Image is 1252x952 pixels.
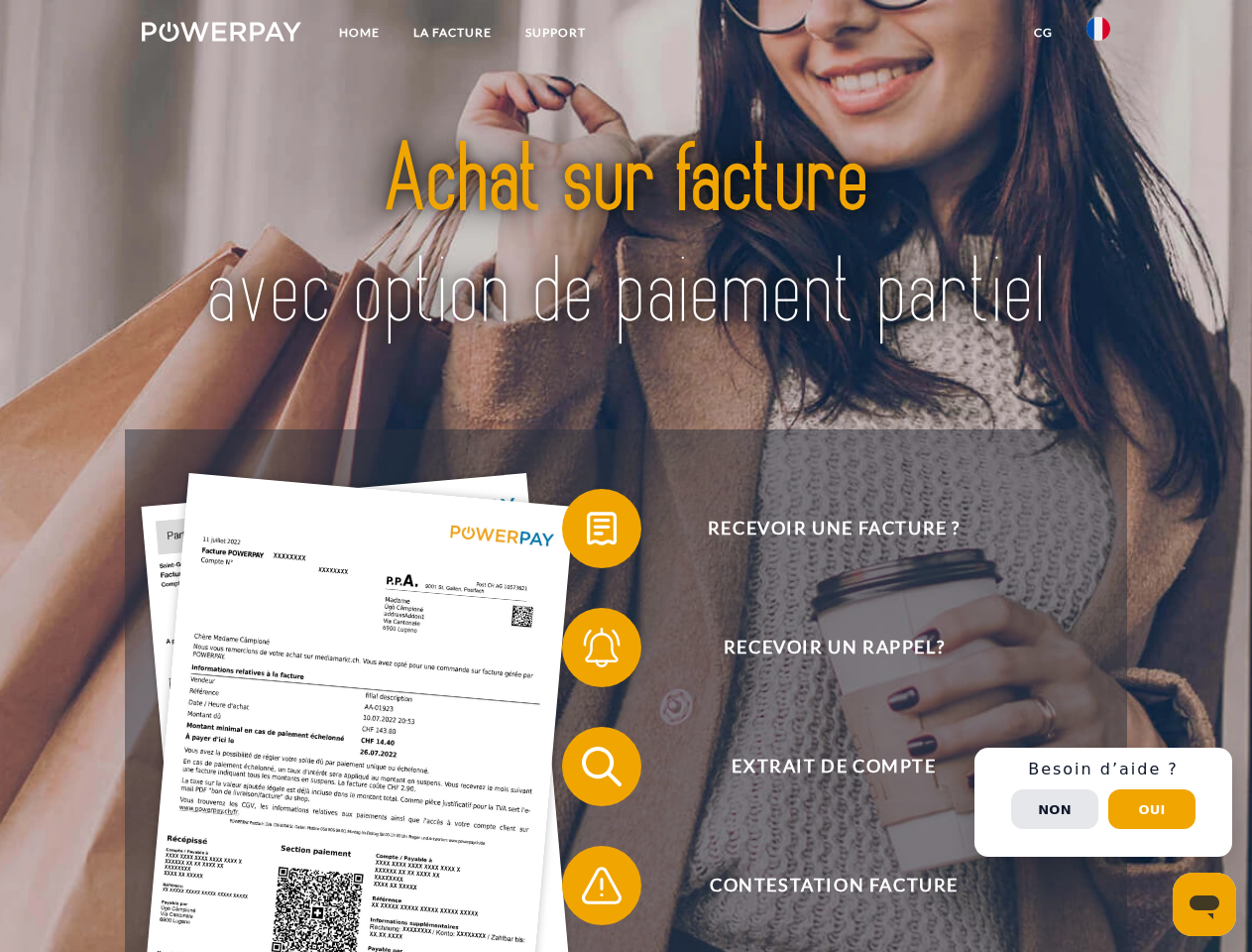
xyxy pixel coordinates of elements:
iframe: Bouton de lancement de la fenêtre de messagerie [1173,873,1236,936]
button: Non [1011,789,1098,829]
button: Contestation Facture [562,846,1078,925]
span: Recevoir une facture ? [591,489,1077,568]
a: LA FACTURE [397,15,509,51]
button: Extrait de compte [562,727,1078,806]
a: Home [322,15,397,51]
div: Schnellhilfe [974,748,1232,857]
img: qb_bell.svg [577,623,626,672]
img: fr [1086,17,1110,41]
h3: Besoin d’aide ? [986,760,1220,779]
a: CG [1017,15,1070,51]
img: title-powerpay_fr.svg [189,95,1063,380]
span: Recevoir un rappel? [591,608,1077,687]
span: Contestation Facture [591,846,1077,925]
img: logo-powerpay-white.svg [142,22,301,42]
button: Oui [1108,789,1195,829]
button: Recevoir un rappel? [562,608,1078,687]
img: qb_search.svg [577,742,626,791]
span: Extrait de compte [591,727,1077,806]
img: qb_warning.svg [577,861,626,910]
img: qb_bill.svg [577,504,626,553]
a: Support [509,15,603,51]
button: Recevoir une facture ? [562,489,1078,568]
